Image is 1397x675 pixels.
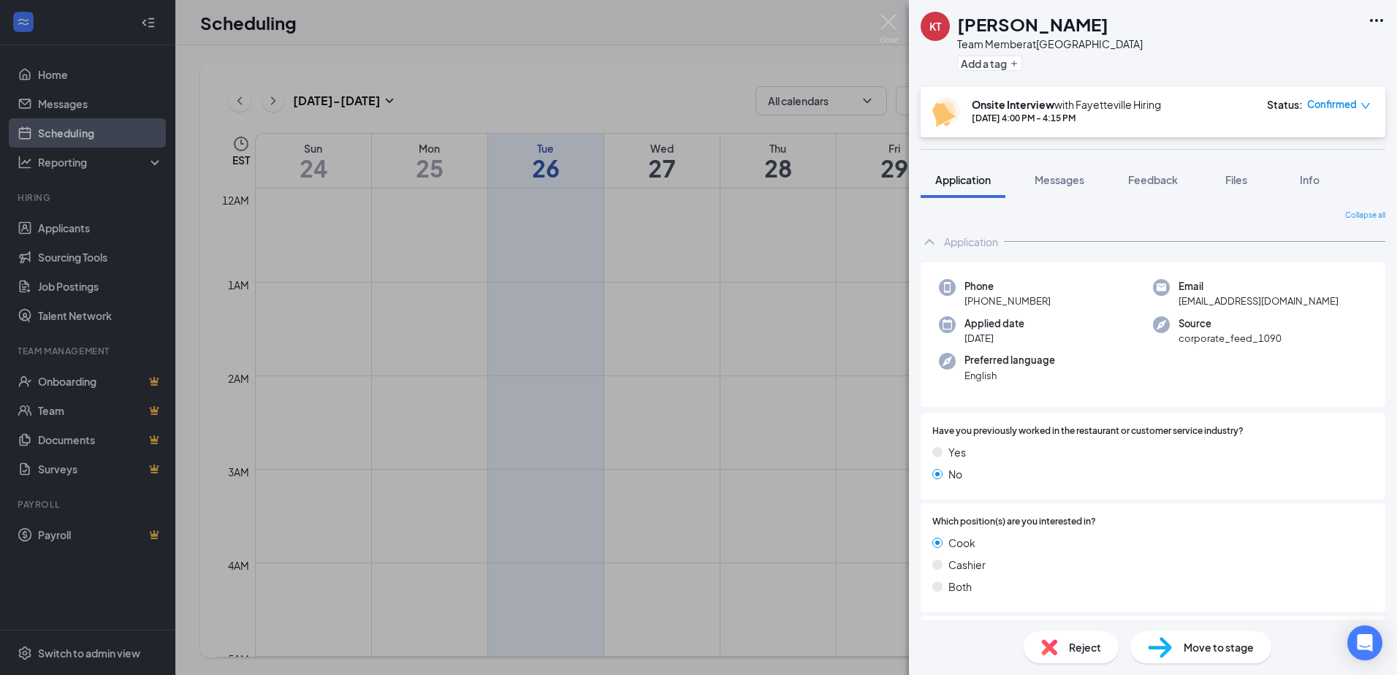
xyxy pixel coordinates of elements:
[948,535,975,551] span: Cook
[948,466,962,482] span: No
[972,97,1161,112] div: with Fayetteville Hiring
[1035,173,1084,186] span: Messages
[1069,639,1101,655] span: Reject
[1179,294,1339,308] span: [EMAIL_ADDRESS][DOMAIN_NAME]
[964,331,1024,346] span: [DATE]
[1184,639,1254,655] span: Move to stage
[1179,279,1339,294] span: Email
[1267,97,1303,112] div: Status :
[957,12,1108,37] h1: [PERSON_NAME]
[1360,101,1371,111] span: down
[1179,331,1282,346] span: corporate_feed_1090
[964,368,1055,383] span: English
[932,515,1096,529] span: Which position(s) are you interested in?
[921,233,938,251] svg: ChevronUp
[964,316,1024,331] span: Applied date
[929,19,941,34] div: KT
[935,173,991,186] span: Application
[964,294,1051,308] span: [PHONE_NUMBER]
[1307,97,1357,112] span: Confirmed
[1347,625,1382,660] div: Open Intercom Messenger
[1010,59,1019,68] svg: Plus
[1128,173,1178,186] span: Feedback
[948,579,972,595] span: Both
[964,353,1055,367] span: Preferred language
[948,444,966,460] span: Yes
[944,234,998,249] div: Application
[957,56,1022,71] button: PlusAdd a tag
[957,37,1143,51] div: Team Member at [GEOGRAPHIC_DATA]
[932,424,1244,438] span: Have you previously worked in the restaurant or customer service industry?
[1300,173,1320,186] span: Info
[948,557,986,573] span: Cashier
[1368,12,1385,29] svg: Ellipses
[964,279,1051,294] span: Phone
[972,112,1161,124] div: [DATE] 4:00 PM - 4:15 PM
[1225,173,1247,186] span: Files
[972,98,1054,111] b: Onsite Interview
[1179,316,1282,331] span: Source
[1345,210,1385,221] span: Collapse all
